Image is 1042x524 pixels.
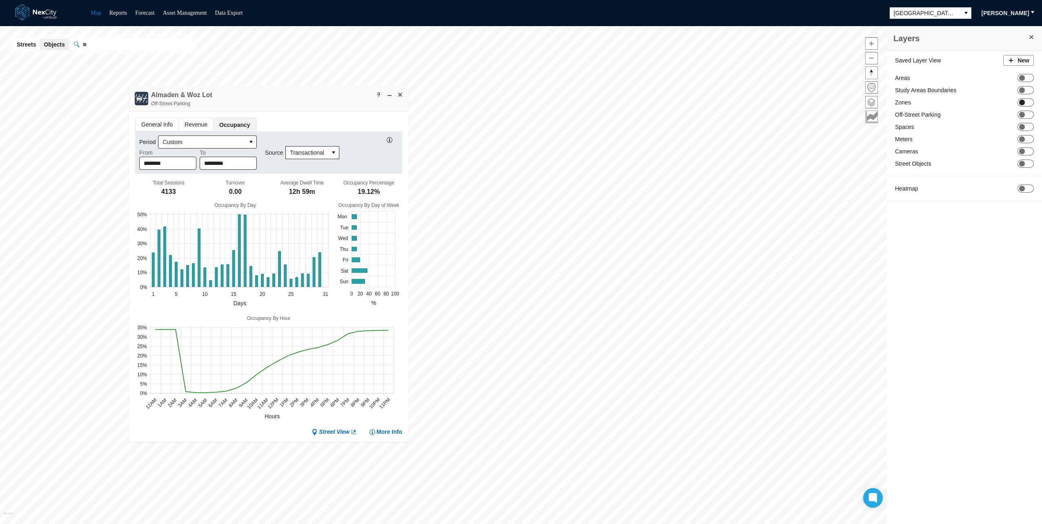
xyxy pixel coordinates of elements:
[350,291,353,297] text: 0
[265,413,280,420] text: Hours
[309,397,320,408] text: 4PM
[200,149,206,157] label: To
[136,118,178,131] span: General Info
[167,397,178,409] text: 2AM
[278,251,281,287] g: 24.5
[328,147,339,159] button: select
[338,236,348,242] text: Wed
[378,397,391,410] text: 11PM
[339,397,350,408] text: 7PM
[13,39,40,50] button: Streets
[40,39,69,50] button: Objects
[151,91,212,100] h4: Double-click to make header text selectable
[227,264,229,287] g: 15.48
[866,67,877,79] span: Reset bearing to north
[895,135,913,143] label: Meters
[175,262,177,287] g: 17.16
[340,246,348,252] text: Thu
[192,264,195,287] g: 16.13
[312,428,357,436] a: Street View
[179,118,213,131] span: Revenue
[358,187,380,196] div: 19.12%
[895,111,941,119] label: Off-Street Parking
[371,300,376,306] text: %
[197,397,208,409] text: 5AM
[137,270,147,276] text: 10%
[109,10,127,16] a: Reports
[352,280,365,284] g: 29.90
[350,397,361,408] text: 8PM
[865,67,878,79] button: Reset bearing to north
[323,291,328,297] text: 31
[198,229,200,287] g: 40.06
[135,315,402,322] div: Occupancy By Hour
[187,397,198,409] text: 4AM
[895,98,911,107] label: Zones
[865,52,878,64] button: Zoom out
[137,212,147,218] text: 50%
[866,52,877,64] span: Zoom out
[209,280,212,287] g: 4.48
[352,236,356,241] g: 11.36
[152,291,155,297] text: 1
[982,9,1029,17] span: [PERSON_NAME]
[301,273,304,287] g: 9.18
[369,428,402,436] button: More Info
[895,74,910,82] label: Areas
[866,38,877,49] span: Zoom in
[290,279,292,287] g: 5.46
[391,291,399,297] text: 100
[289,187,315,196] div: 12h 59m
[175,291,178,297] text: 5
[895,123,914,131] label: Spaces
[261,274,263,287] g: 8.88
[352,247,356,251] g: 11.47
[267,397,280,410] text: 12PM
[215,10,243,16] a: Data Export
[894,9,957,17] span: [GEOGRAPHIC_DATA][PERSON_NAME]
[151,100,212,108] div: Off-Street Parking
[244,215,246,287] g: 49.65
[1018,56,1029,64] span: New
[340,279,348,285] text: Sun
[340,225,349,231] text: Tue
[177,397,188,409] text: 3AM
[225,180,245,186] div: Turnover
[137,255,147,261] text: 20%
[232,250,235,287] g: 25.21
[238,397,249,409] text: 9AM
[139,138,158,146] label: Period
[169,255,171,287] g: 21.84
[202,291,208,297] text: 10
[151,91,212,108] div: Double-click to make header text selectable
[1003,55,1034,66] button: New
[91,10,101,16] a: Map
[204,268,206,287] g: 13.25
[278,397,289,408] text: 1PM
[137,353,147,359] text: 20%
[260,291,265,297] text: 20
[229,187,242,196] div: 0.00
[343,258,348,263] text: Fri
[234,300,247,306] text: Days
[137,372,147,377] text: 10%
[137,362,147,368] text: 15%
[338,214,347,220] text: Mon
[865,37,878,50] button: Zoom in
[163,138,242,146] span: Custom
[140,381,147,387] text: 5%
[137,344,147,349] text: 25%
[318,253,321,287] g: 23.67
[273,274,275,287] g: 9.07
[135,202,336,209] div: Occupancy By Day
[161,187,176,196] div: 4133
[375,291,381,297] text: 60
[140,284,147,290] text: 0%
[288,291,294,297] text: 25
[156,397,167,409] text: 1AM
[227,397,238,409] text: 8AM
[352,215,356,219] g: 11.51
[163,10,207,16] a: Asset Management
[246,136,256,148] button: select
[895,56,941,64] label: Saved Layer View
